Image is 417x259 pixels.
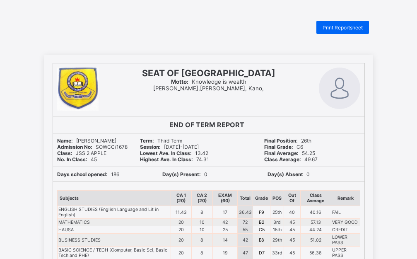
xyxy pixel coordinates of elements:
td: 20 [171,219,191,226]
span: 186 [57,171,119,177]
b: Term: [140,138,154,144]
td: E8 [253,234,270,247]
th: Out Of [284,191,301,206]
th: Total [238,191,253,206]
td: MATHEMATICS [57,219,171,226]
span: 49.67 [264,156,318,162]
td: ENGLISH STUDIES (English Language and Lit in English) [57,206,171,219]
th: Remark [331,191,360,206]
td: 15th [270,226,284,234]
span: 0 [268,171,310,177]
b: No. In Class: [57,156,87,162]
b: Day(s) Absent [268,171,303,177]
span: 45 [57,156,97,162]
b: Final Grade: [264,144,293,150]
th: POS [270,191,284,206]
b: Class Average: [264,156,301,162]
td: 25th [270,206,284,219]
span: 13.42 [140,150,208,156]
th: Subjects [57,191,171,206]
td: CREDIT [331,226,360,234]
span: 0 [162,171,207,177]
td: 8 [191,206,212,219]
td: 42 [212,219,237,226]
th: CA 1 (20) [171,191,191,206]
td: 51.02 [300,234,331,247]
b: Name: [57,138,73,144]
td: 40.16 [300,206,331,219]
b: END OF TERM REPORT [169,121,244,129]
span: Knowledge is wealth [171,78,246,85]
span: SEAT OF [GEOGRAPHIC_DATA] [142,68,275,78]
td: 3rd [270,219,284,226]
span: [PERSON_NAME],[PERSON_NAME], Kano, [153,85,264,92]
span: SOWCC/1678 [57,144,128,150]
span: [DATE]-[DATE] [140,144,199,150]
th: Grade [253,191,270,206]
td: 42 [238,234,253,247]
span: JSS 2 APPLE [57,150,106,156]
span: 74.31 [140,156,209,162]
td: F9 [253,206,270,219]
td: LOWER PASS [331,234,360,247]
td: C5 [253,226,270,234]
td: 72 [238,219,253,226]
b: Day(s) Present: [162,171,201,177]
td: 45 [284,219,301,226]
td: HAUSA [57,226,171,234]
span: C6 [264,144,303,150]
th: CA 2 (20) [191,191,212,206]
td: 17 [212,206,237,219]
b: Days school opened: [57,171,108,177]
b: Final Position: [264,138,298,144]
td: 8 [191,234,212,247]
td: 10 [191,219,212,226]
span: Third Term [140,138,182,144]
td: B2 [253,219,270,226]
td: FAIL [331,206,360,219]
b: Final Average: [264,150,299,156]
td: BUSINESS STUDIES [57,234,171,247]
span: Print Reportsheet [323,24,363,31]
b: Class: [57,150,72,156]
td: 20 [171,226,191,234]
span: 26th [264,138,311,144]
th: EXAM (60) [212,191,237,206]
td: VERY GOOD [331,219,360,226]
span: [PERSON_NAME] [57,138,116,144]
td: 36.43 [238,206,253,219]
td: 55 [238,226,253,234]
td: 57.13 [300,219,331,226]
span: 54.25 [264,150,315,156]
th: Class Average [300,191,331,206]
b: Lowest Ave. In Class: [140,150,192,156]
td: 45 [284,234,301,247]
b: Motto: [171,78,188,85]
td: 45 [284,226,301,234]
td: 44.24 [300,226,331,234]
b: Admission No: [57,144,92,150]
td: 11.43 [171,206,191,219]
td: 40 [284,206,301,219]
td: 20 [171,234,191,247]
b: Highest Ave. In Class: [140,156,193,162]
td: 10 [191,226,212,234]
td: 29th [270,234,284,247]
td: 25 [212,226,237,234]
b: Session: [140,144,161,150]
td: 14 [212,234,237,247]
